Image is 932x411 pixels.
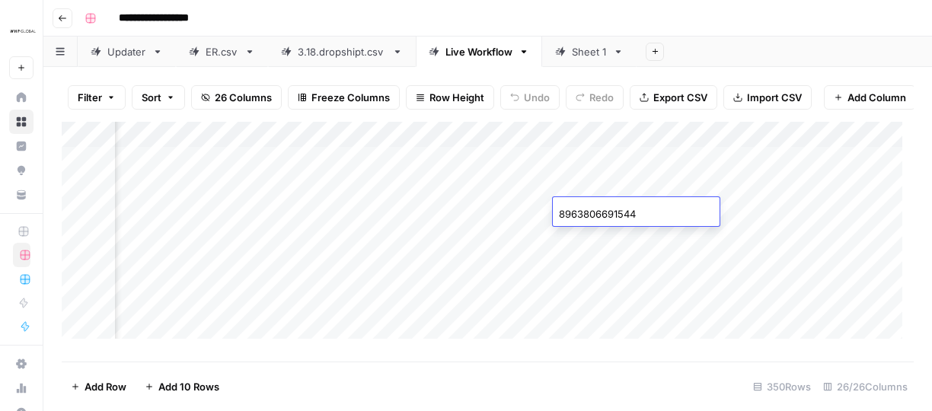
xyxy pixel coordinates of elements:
button: Filter [68,85,126,110]
span: Filter [78,90,102,105]
a: Insights [9,134,34,158]
div: 350 Rows [747,374,817,399]
span: Import CSV [747,90,802,105]
a: Sheet 1 [542,37,637,67]
div: Updater [107,44,146,59]
button: Import CSV [723,85,812,110]
button: Add Row [62,374,136,399]
button: Workspace: WHP Global [9,12,34,50]
div: 26/26 Columns [817,374,914,399]
button: Undo [500,85,560,110]
span: Add Row [85,379,126,394]
a: Opportunities [9,158,34,183]
a: Home [9,85,34,110]
button: Export CSV [630,85,717,110]
button: Add Column [824,85,916,110]
button: Row Height [406,85,494,110]
span: Redo [589,90,614,105]
span: Sort [142,90,161,105]
button: Sort [132,85,185,110]
a: Your Data [9,183,34,207]
a: ER.csv [176,37,268,67]
button: Redo [566,85,624,110]
div: 3.18.dropshipt.csv [298,44,386,59]
button: Freeze Columns [288,85,400,110]
span: Row Height [429,90,484,105]
span: Add 10 Rows [158,379,219,394]
span: Freeze Columns [311,90,390,105]
img: WHP Global Logo [9,18,37,45]
div: Live Workflow [445,44,512,59]
span: Add Column [847,90,906,105]
span: Undo [524,90,550,105]
button: Add 10 Rows [136,374,228,399]
a: Updater [78,37,176,67]
button: 26 Columns [191,85,282,110]
div: Sheet 1 [572,44,607,59]
a: Live Workflow [416,37,542,67]
span: Export CSV [653,90,707,105]
a: Settings [9,352,34,376]
a: Browse [9,110,34,134]
a: 3.18.dropshipt.csv [268,37,416,67]
div: ER.csv [206,44,238,59]
span: 26 Columns [215,90,272,105]
a: Usage [9,376,34,400]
